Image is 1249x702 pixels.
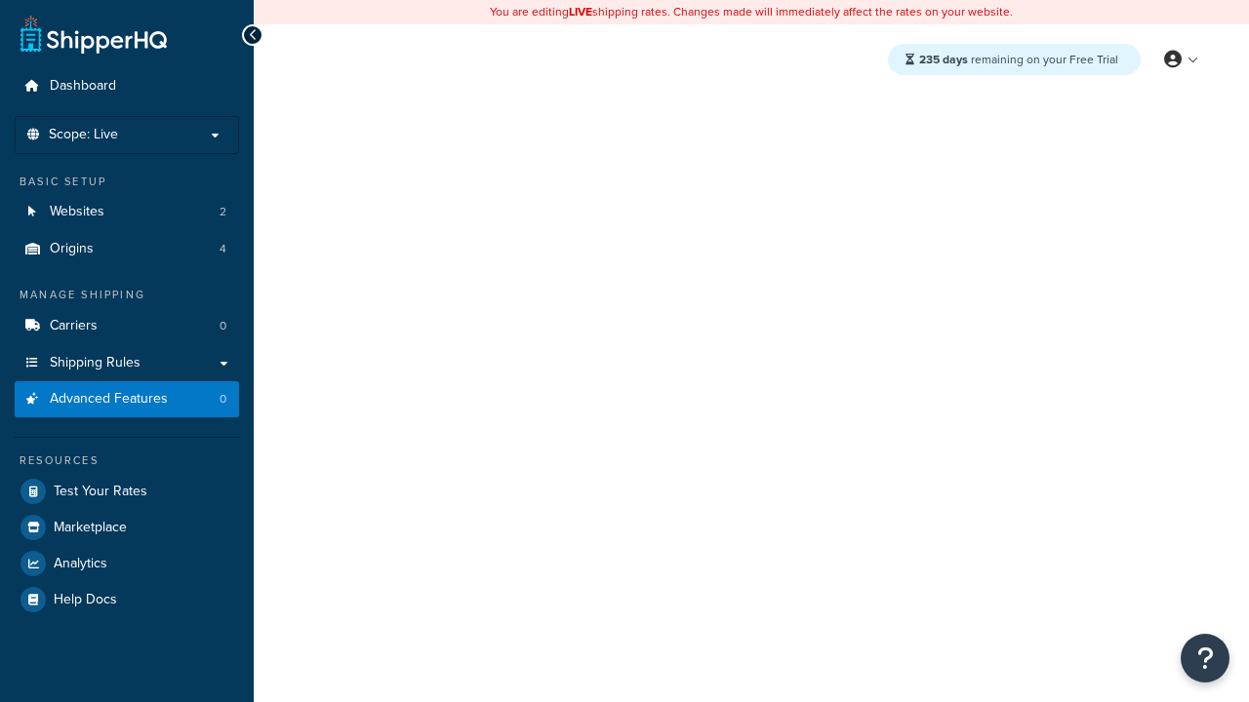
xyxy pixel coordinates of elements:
a: Carriers0 [15,308,239,344]
a: Help Docs [15,582,239,617]
li: Websites [15,194,239,230]
a: Dashboard [15,68,239,104]
span: remaining on your Free Trial [919,51,1118,68]
span: 0 [220,391,226,408]
strong: 235 days [919,51,968,68]
a: Marketplace [15,510,239,545]
a: Shipping Rules [15,345,239,381]
li: Carriers [15,308,239,344]
li: Origins [15,231,239,267]
span: Origins [50,241,94,257]
a: Origins4 [15,231,239,267]
span: Dashboard [50,78,116,95]
div: Basic Setup [15,174,239,190]
a: Websites2 [15,194,239,230]
span: Carriers [50,318,98,334]
b: LIVE [569,3,592,20]
span: Websites [50,204,104,220]
li: Advanced Features [15,381,239,417]
span: 0 [220,318,226,334]
span: Marketplace [54,520,127,536]
a: Analytics [15,546,239,581]
a: Test Your Rates [15,474,239,509]
span: Test Your Rates [54,484,147,500]
button: Open Resource Center [1181,634,1229,682]
div: Manage Shipping [15,287,239,303]
a: Advanced Features0 [15,381,239,417]
span: Shipping Rules [50,355,141,371]
span: Scope: Live [49,127,118,143]
div: Resources [15,452,239,469]
span: 4 [220,241,226,257]
span: Help Docs [54,592,117,608]
span: Analytics [54,556,107,572]
span: Advanced Features [50,391,168,408]
span: 2 [220,204,226,220]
